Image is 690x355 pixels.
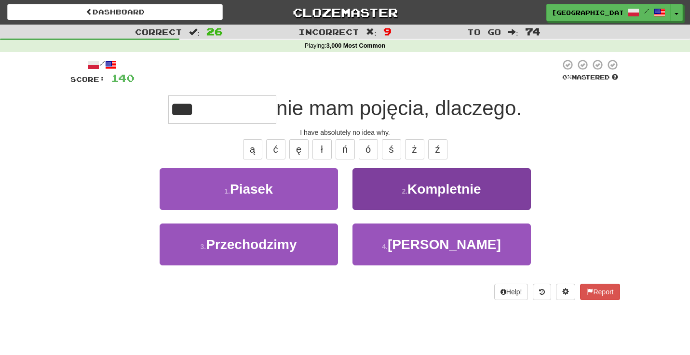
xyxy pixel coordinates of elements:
small: 2 . [402,187,407,195]
button: ż [405,139,424,159]
span: Incorrect [298,27,359,37]
button: Round history (alt+y) [533,284,551,300]
span: : [189,28,200,36]
button: ń [336,139,355,159]
small: 3 . [201,243,206,250]
button: ś [382,139,401,159]
button: ć [266,139,285,159]
span: 74 [525,26,541,37]
span: 9 [383,26,392,37]
button: ą [243,139,262,159]
a: Dashboard [7,4,223,20]
small: 1 . [224,187,230,195]
span: 140 [111,72,135,84]
span: [PERSON_NAME] [388,237,501,252]
button: ź [428,139,447,159]
span: Correct [135,27,182,37]
span: nie mam pojęcia, dlaczego. [276,97,522,119]
button: ó [359,139,378,159]
a: Clozemaster [237,4,453,21]
button: 3.Przechodzimy [160,224,338,265]
div: Mastered [560,73,620,82]
button: ł [312,139,332,159]
span: Score: [70,75,105,83]
div: / [70,59,135,71]
div: I have absolutely no idea why. [70,128,620,137]
span: To go [467,27,501,37]
button: ę [289,139,309,159]
a: [GEOGRAPHIC_DATA] / [546,4,671,21]
button: 2.Kompletnie [352,168,531,210]
span: : [366,28,377,36]
span: Piasek [230,182,273,197]
span: Przechodzimy [206,237,297,252]
span: [GEOGRAPHIC_DATA] [552,8,623,17]
button: Report [580,284,620,300]
button: Help! [494,284,528,300]
span: 26 [206,26,223,37]
span: : [508,28,518,36]
strong: 3,000 Most Common [326,42,385,49]
small: 4 . [382,243,388,250]
span: 0 % [562,73,572,81]
button: 4.[PERSON_NAME] [352,224,531,265]
button: 1.Piasek [160,168,338,210]
span: / [644,8,649,14]
span: Kompletnie [407,182,481,197]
